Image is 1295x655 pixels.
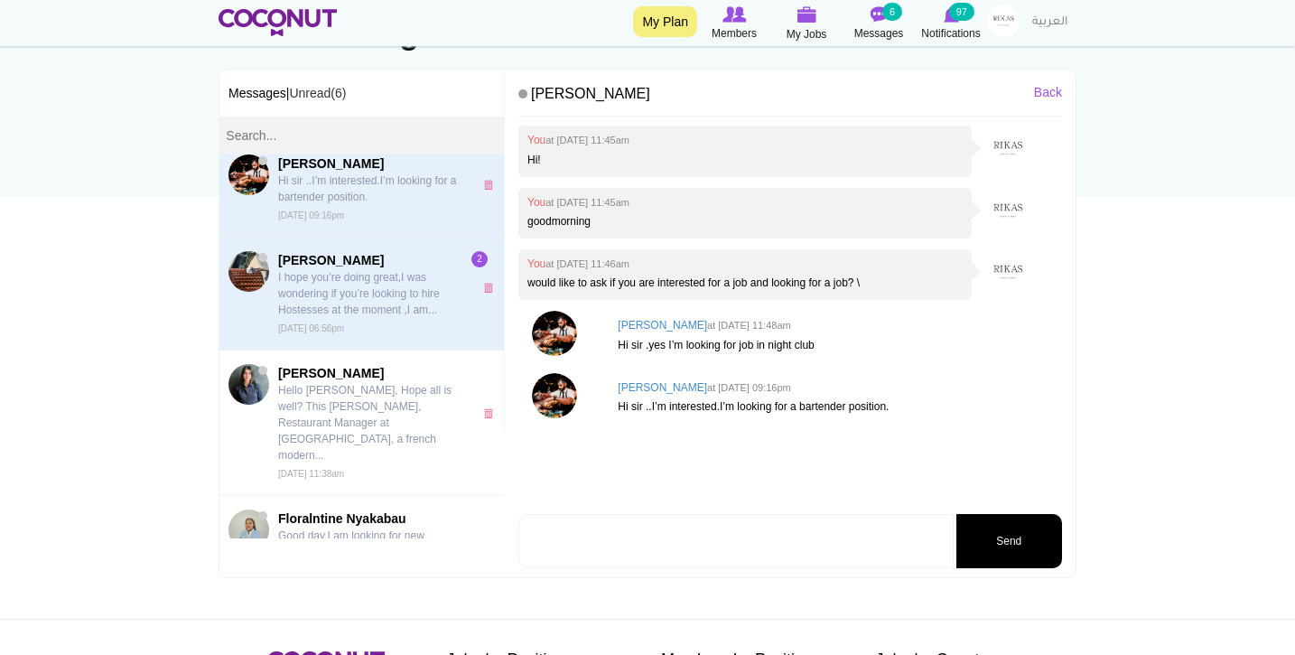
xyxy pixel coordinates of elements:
img: Notifications [944,6,959,23]
h4: You [527,197,963,209]
span: | [286,86,347,100]
a: x [483,283,498,293]
span: Members [712,24,757,42]
small: 6 [882,3,902,21]
small: at [DATE] 11:46am [545,258,629,269]
a: Messages Messages 6 [843,5,915,42]
img: Messages [870,6,888,23]
p: Hi sir ..I’m interested.I’m looking for a bartender position. [278,173,464,205]
small: at [DATE] 11:45am [545,135,629,145]
a: Back [1034,83,1062,101]
small: [DATE] 11:38am [278,469,344,479]
img: Natalie Liversage [228,364,269,405]
h1: Chat Messages [219,14,1076,51]
span: My Jobs [787,25,827,43]
p: would like to ask if you are interested for a job and looking for a job? \ [527,276,963,291]
h4: You [527,135,963,146]
img: Home [219,9,337,36]
small: at [DATE] 11:45am [545,197,629,208]
p: Hi! [527,153,963,168]
small: at [DATE] 09:16pm [707,382,791,393]
p: goodmorning [527,214,963,229]
button: Send [956,514,1062,568]
a: Notifications Notifications 97 [915,5,987,42]
p: Hi sir .yes I’m looking for job in night club [618,338,1053,353]
p: Good day.I am looking for new challenges. I am currently working as an Interim Team Leader as... [278,528,464,576]
img: Maria Sibanda [228,251,269,292]
h4: You [527,258,963,270]
input: Search... [219,117,504,154]
h4: [PERSON_NAME] [618,382,1053,394]
a: x [483,408,498,418]
a: Natalie Liversage[PERSON_NAME] Hello [PERSON_NAME], Hope all is well? This [PERSON_NAME], Restaur... [219,351,504,496]
span: Messages [854,24,904,42]
a: Upendra Sulochana[PERSON_NAME] Hi sir ..I’m interested.I’m looking for a bartender position. [DAT... [219,141,504,238]
a: العربية [1023,5,1076,41]
small: [DATE] 09:16pm [278,211,344,220]
img: Floralntine Nyakabau [228,510,269,550]
h4: [PERSON_NAME] [518,79,1062,117]
img: Browse Members [722,6,746,23]
span: 2 [471,251,488,267]
a: Maria Sibanda[PERSON_NAME] I hope you’re doing great,I was wondering if you’re looking to hire Ho... [219,238,504,351]
small: 97 [949,3,974,21]
small: at [DATE] 11:48am [707,320,791,331]
a: Browse Members Members [698,5,770,42]
span: [PERSON_NAME] [278,251,464,269]
img: My Jobs [797,6,816,23]
a: Floralntine NyakabauFloralntine Nyakabau Good day.I am looking for new challenges. I am currently... [219,496,504,609]
a: My Plan [633,6,697,37]
small: [DATE] 06:56pm [278,323,344,333]
p: Hello [PERSON_NAME], Hope all is well? This [PERSON_NAME], Restaurant Manager at [GEOGRAPHIC_DATA... [278,382,464,463]
p: I hope you’re doing great,I was wondering if you’re looking to hire Hostesses at the moment ,I am... [278,269,464,318]
p: Hi sir ..I’m interested.I’m looking for a bartender position. [618,399,1053,415]
img: Upendra Sulochana [228,154,269,195]
span: Notifications [921,24,980,42]
a: Unread(6) [289,86,346,100]
h4: [PERSON_NAME] [618,320,1053,332]
span: Floralntine Nyakabau [278,510,464,528]
h3: Messages [219,70,504,117]
a: x [483,180,498,190]
a: My Jobs My Jobs [770,5,843,43]
span: [PERSON_NAME] [278,154,464,173]
span: [PERSON_NAME] [278,364,464,382]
